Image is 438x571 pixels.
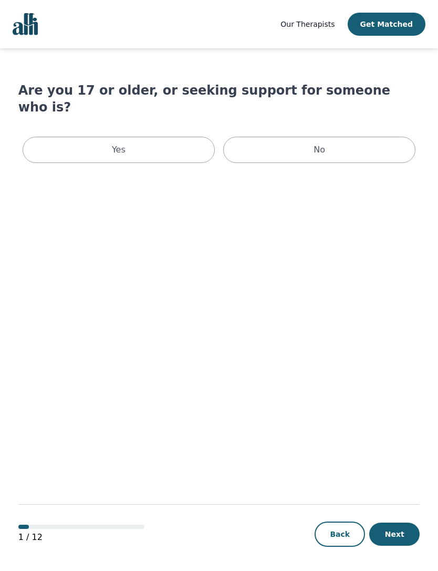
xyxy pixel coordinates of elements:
p: No [314,144,325,156]
p: Yes [112,144,126,156]
img: alli logo [13,13,38,35]
span: Our Therapists [280,20,335,28]
button: Next [369,523,420,546]
p: 1 / 12 [18,531,144,544]
h1: Are you 17 or older, or seeking support for someone who is? [18,82,420,116]
button: Get Matched [348,13,425,36]
button: Back [315,522,365,547]
a: Our Therapists [280,18,335,30]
